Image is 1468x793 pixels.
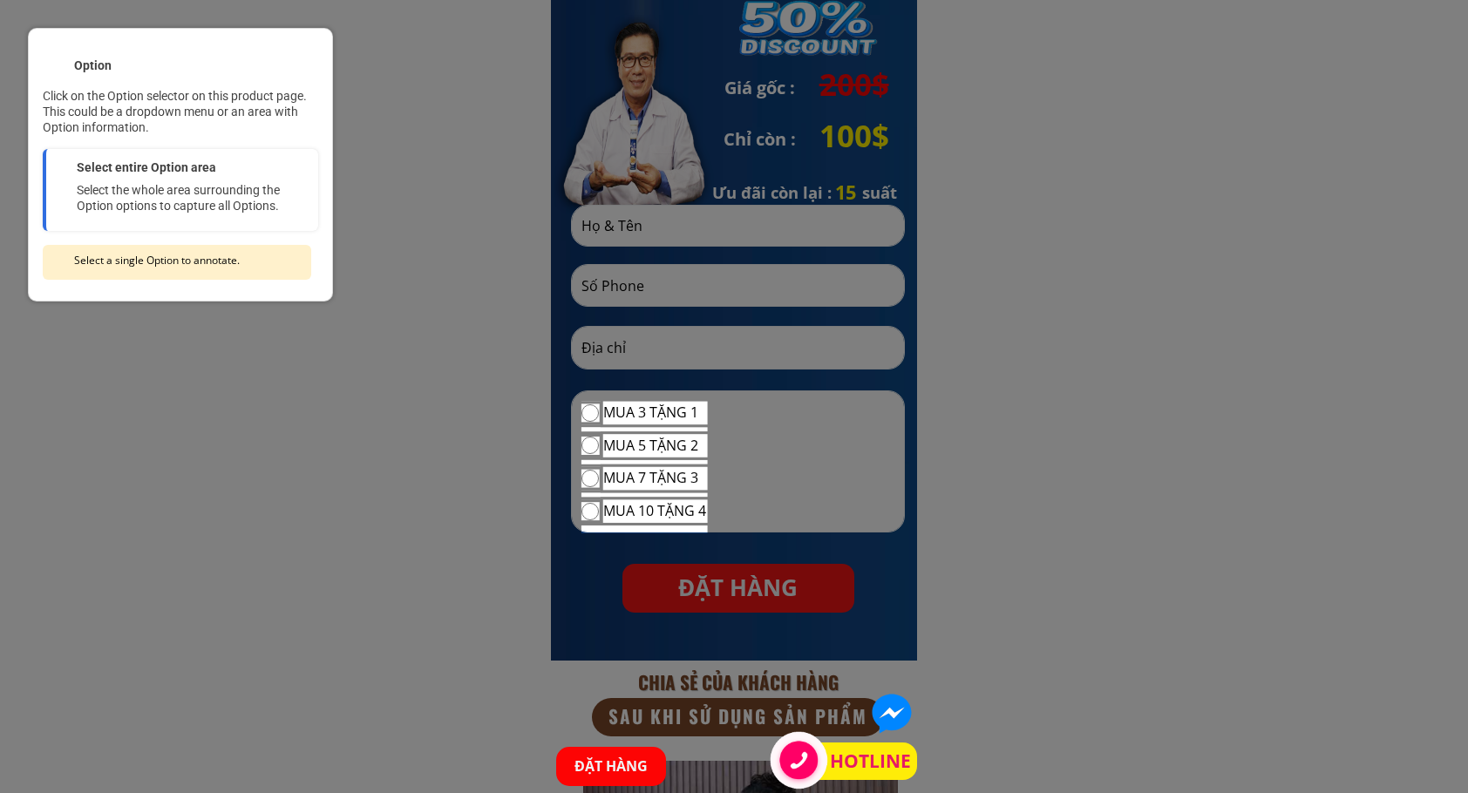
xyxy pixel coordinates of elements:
div: Select a single Option to annotate. [74,255,240,266]
p: ĐẶT HÀNG [556,747,666,786]
a: HOTLINE [830,747,916,776]
div: < [43,53,60,78]
div: Select entire Option area [77,159,216,175]
div: Select the whole area surrounding the Option options to capture all Options. [77,182,308,213]
div: Option [74,58,112,73]
div: Click on the Option selector on this product page. This could be a dropdown menu or an area with ... [43,88,318,135]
